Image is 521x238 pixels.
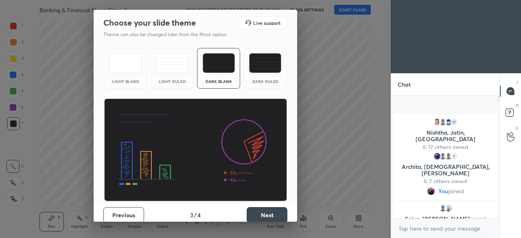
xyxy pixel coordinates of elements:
div: Dark Blank [202,79,235,83]
p: G [515,125,519,131]
h4: / [194,211,197,219]
p: Nishtha, Jatin, [GEOGRAPHIC_DATA] [398,129,493,142]
img: default.png [439,118,447,126]
span: joined [470,215,486,223]
div: grid [391,113,500,219]
h4: 4 [197,211,201,219]
div: 17 [450,118,458,126]
img: default.png [439,152,447,160]
p: Seiya, [PERSON_NAME] [398,216,493,222]
button: Next [247,207,287,223]
img: lightRuledTheme.5fabf969.svg [156,53,188,73]
p: T [516,80,519,86]
img: lightTheme.e5ed3b09.svg [109,53,142,73]
p: Theme can also be changed later from the More option [103,31,235,38]
img: fd400cbbd87e4acc8667052b6f8abd40.jpg [433,152,441,160]
h4: 3 [190,211,193,219]
p: & 7 others joined [398,178,493,185]
div: 7 [450,152,458,160]
img: default.png [444,152,453,160]
div: Light Ruled [156,79,188,83]
div: Dark Ruled [249,79,282,83]
img: darkTheme.f0cc69e5.svg [203,53,235,73]
p: & 17 others joined [398,144,493,151]
img: c2efc886e9f3410d89bd45fa569520ba.jpg [444,204,453,212]
span: You [438,188,448,194]
h2: Choose your slide theme [103,17,196,28]
img: 9f6b1010237b4dfe9863ee218648695e.jpg [427,187,435,195]
span: joined [448,188,464,194]
div: Light Blank [109,79,142,83]
p: D [516,103,519,109]
button: Previous [103,207,144,223]
img: 97272238_3B0BF271-1261-4F2E-8F7D-4E107C0EFBF8.png [444,118,453,126]
img: default.png [439,204,447,212]
h5: Live support [253,20,280,25]
img: 562ee81cc715420386ed6e8c45c2fbf4.jpg [433,118,441,126]
img: darkRuledTheme.de295e13.svg [249,53,281,73]
img: darkThemeBanner.d06ce4a2.svg [104,98,287,202]
p: Chat [391,74,417,95]
p: Archita, [DEMOGRAPHIC_DATA], [PERSON_NAME] [398,164,493,177]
